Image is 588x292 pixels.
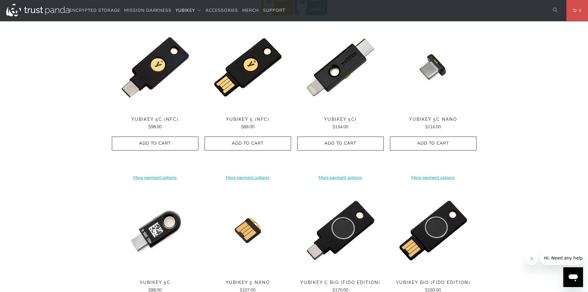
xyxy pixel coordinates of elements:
a: YubiKey 5C Nano $116.00 [390,117,476,130]
a: YubiKey 5C Nano - Trust Panda YubiKey 5C Nano - Trust Panda [390,24,476,111]
a: YubiKey 5Ci $134.00 [297,117,384,130]
img: YubiKey 5Ci - Trust Panda [297,24,384,111]
img: YubiKey 5C - Trust Panda [112,187,198,274]
span: YubiKey 5Ci [297,117,384,122]
a: YubiKey 5 (NFC) - Trust Panda YubiKey 5 (NFC) - Trust Panda [205,24,291,111]
span: YubiKey 5 (NFC) [205,117,291,122]
span: YubiKey 5 Nano [205,280,291,285]
span: Mission Darkness [124,7,171,13]
img: YubiKey 5C Nano - Trust Panda [390,24,476,111]
span: Accessories [205,7,238,13]
span: Encrypted Storage [70,7,120,13]
img: YubiKey Bio (FIDO Edition) - Trust Panda [390,187,476,274]
a: YubiKey 5C (NFC) - Trust Panda YubiKey 5C (NFC) - Trust Panda [112,24,198,111]
span: Support [263,7,285,13]
a: YubiKey 5Ci - Trust Panda YubiKey 5Ci - Trust Panda [297,24,384,111]
a: More payment options [297,174,384,181]
img: Trust Panda Australia [6,4,70,16]
a: Accessories [205,3,238,18]
span: $89.00 [241,124,254,130]
button: Add to Cart [112,137,198,150]
span: Add to Cart [304,141,377,146]
a: Encrypted Storage [70,3,120,18]
span: $134.00 [332,124,348,130]
span: 0 [577,7,582,14]
a: YubiKey C Bio (FIDO Edition) - Trust Panda YubiKey C Bio (FIDO Edition) - Trust Panda [297,187,384,274]
summary: YubiKey [176,3,201,18]
iframe: Message from company [540,251,583,265]
button: Add to Cart [390,137,476,150]
span: YubiKey [176,7,195,13]
img: YubiKey 5 (NFC) - Trust Panda [205,24,291,111]
a: YubiKey 5 Nano - Trust Panda YubiKey 5 Nano - Trust Panda [205,187,291,274]
span: Hi. Need any help? [4,4,44,9]
a: YubiKey 5C (NFC) $98.00 [112,117,198,130]
a: More payment options [205,174,291,181]
img: YubiKey 5C (NFC) - Trust Panda [112,24,198,111]
a: More payment options [112,174,198,181]
button: Add to Cart [297,137,384,150]
iframe: Close message [526,252,538,265]
a: Support [263,3,285,18]
a: Mission Darkness [124,3,171,18]
img: YubiKey C Bio (FIDO Edition) - Trust Panda [297,187,384,274]
span: YubiKey 5C Nano [390,117,476,122]
a: YubiKey 5 (NFC) $89.00 [205,117,291,130]
a: YubiKey Bio (FIDO Edition) - Trust Panda YubiKey Bio (FIDO Edition) - Trust Panda [390,187,476,274]
span: Merch [242,7,259,13]
button: Add to Cart [205,137,291,150]
nav: Translation missing: en.navigation.header.main_nav [70,3,285,18]
span: $116.00 [425,124,441,130]
a: Merch [242,3,259,18]
span: Add to Cart [211,141,285,146]
iframe: Button to launch messaging window [563,267,583,287]
img: YubiKey 5 Nano - Trust Panda [205,187,291,274]
span: YubiKey Bio (FIDO Edition) [390,280,476,285]
span: $98.00 [148,124,162,130]
span: Add to Cart [118,141,192,146]
a: YubiKey 5C - Trust Panda YubiKey 5C - Trust Panda [112,187,198,274]
span: YubiKey 5C [112,280,198,285]
span: Add to Cart [396,141,470,146]
span: YubiKey C Bio (FIDO Edition) [297,280,384,285]
span: YubiKey 5C (NFC) [112,117,198,122]
a: More payment options [390,174,476,181]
